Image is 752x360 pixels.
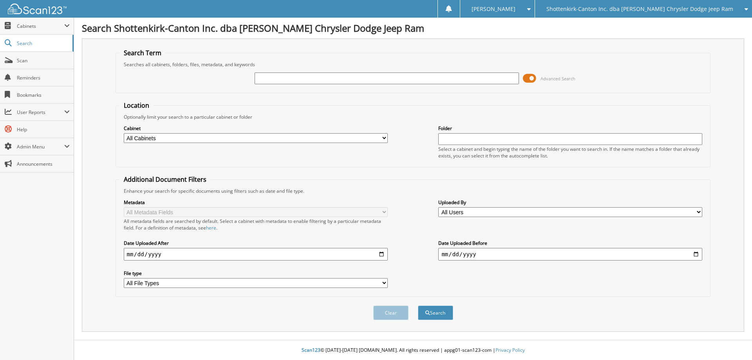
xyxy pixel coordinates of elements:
[418,306,453,320] button: Search
[120,101,153,110] legend: Location
[472,7,515,11] span: [PERSON_NAME]
[438,146,702,159] div: Select a cabinet and begin typing the name of the folder you want to search in. If the name match...
[438,199,702,206] label: Uploaded By
[540,76,575,81] span: Advanced Search
[124,199,388,206] label: Metadata
[17,143,64,150] span: Admin Menu
[17,126,70,133] span: Help
[120,175,210,184] legend: Additional Document Filters
[373,306,409,320] button: Clear
[546,7,733,11] span: Shottenkirk-Canton Inc. dba [PERSON_NAME] Chrysler Dodge Jeep Ram
[124,125,388,132] label: Cabinet
[17,92,70,98] span: Bookmarks
[124,240,388,246] label: Date Uploaded After
[17,109,64,116] span: User Reports
[82,22,744,34] h1: Search Shottenkirk-Canton Inc. dba [PERSON_NAME] Chrysler Dodge Jeep Ram
[74,341,752,360] div: © [DATE]-[DATE] [DOMAIN_NAME]. All rights reserved | appg01-scan123-com |
[120,188,707,194] div: Enhance your search for specific documents using filters such as date and file type.
[124,270,388,277] label: File type
[438,240,702,246] label: Date Uploaded Before
[17,161,70,167] span: Announcements
[713,322,752,360] iframe: Chat Widget
[206,224,216,231] a: here
[124,218,388,231] div: All metadata fields are searched by default. Select a cabinet with metadata to enable filtering b...
[302,347,320,353] span: Scan123
[17,74,70,81] span: Reminders
[120,49,165,57] legend: Search Term
[438,125,702,132] label: Folder
[120,114,707,120] div: Optionally limit your search to a particular cabinet or folder
[17,23,64,29] span: Cabinets
[124,248,388,261] input: start
[17,40,69,47] span: Search
[17,57,70,64] span: Scan
[495,347,525,353] a: Privacy Policy
[8,4,67,14] img: scan123-logo-white.svg
[438,248,702,261] input: end
[120,61,707,68] div: Searches all cabinets, folders, files, metadata, and keywords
